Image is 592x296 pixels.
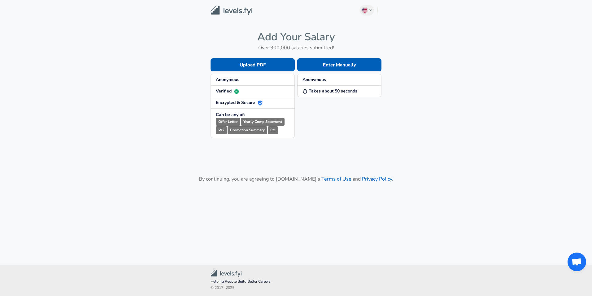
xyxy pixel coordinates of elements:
button: Enter Manually [297,58,381,71]
strong: Anonymous [303,77,326,83]
strong: Anonymous [216,77,239,83]
a: Privacy Policy [362,176,392,182]
img: Levels.fyi Community [211,270,242,277]
strong: Verified [216,88,239,94]
small: Offer Letter [216,118,240,126]
a: Terms of Use [321,176,351,182]
button: English (US) [359,5,374,16]
h4: Add Your Salary [211,30,381,43]
div: 开放式聊天 [568,253,586,271]
small: Yearly Comp Statement [241,118,285,126]
strong: Takes about 50 seconds [303,88,357,94]
strong: Encrypted & Secure [216,100,263,105]
small: W2 [216,126,227,134]
strong: Can be any of: [216,112,245,118]
span: Helping People Build Better Careers [211,279,381,285]
img: English (US) [362,8,367,13]
img: Levels.fyi [211,6,252,15]
button: Upload PDF [211,58,295,71]
small: Etc [268,126,278,134]
span: © 2017 - 2025 [211,285,381,291]
small: Promotion Summary [228,126,267,134]
h6: Over 300,000 salaries submitted! [211,43,381,52]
